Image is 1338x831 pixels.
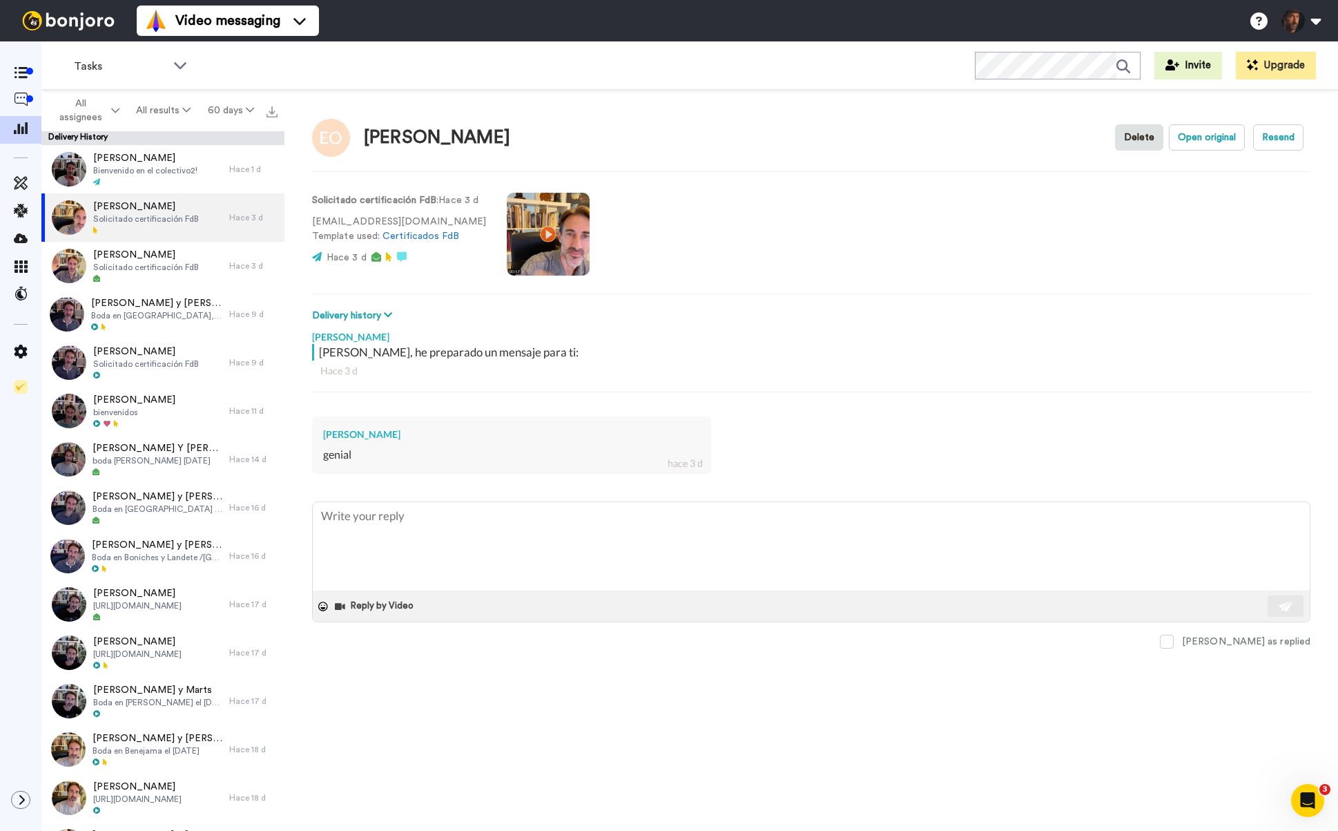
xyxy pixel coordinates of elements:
span: [PERSON_NAME] y [PERSON_NAME] [93,490,222,504]
span: [PERSON_NAME] [93,780,182,794]
span: [PERSON_NAME] [93,635,182,649]
div: Hace 1 d [229,164,278,175]
span: bienvenidos [93,407,175,418]
span: 3 [1319,784,1330,795]
img: 8342ded8-cd20-458d-9186-e8e681229dfd-thumb.jpg [51,490,86,525]
strong: Solicitado certificación FdB [312,195,436,205]
span: [URL][DOMAIN_NAME] [93,649,182,660]
div: Hace 3 d [320,364,1302,378]
span: Bienvenido en el colectivo2! [93,165,197,176]
a: [PERSON_NAME][URL][DOMAIN_NAME]Hace 17 d [41,629,284,677]
span: Boda en Boniches y Landete /[GEOGRAPHIC_DATA] el [DATE] [92,552,222,563]
span: Solicitado certificación FdB [93,262,199,273]
button: Invite [1154,52,1222,79]
a: [PERSON_NAME]bienvenidosHace 11 d [41,387,284,435]
img: send-white.svg [1279,601,1294,612]
span: [PERSON_NAME] y [PERSON_NAME] [91,296,222,310]
span: Tasks [74,58,166,75]
img: 541ca2d1-dd68-4cfe-98da-393752cb6ffb-thumb.jpg [50,297,84,332]
span: [PERSON_NAME] [93,200,199,213]
img: bj-logo-header-white.svg [17,11,120,30]
a: [PERSON_NAME][URL][DOMAIN_NAME]Hace 18 d [41,774,284,822]
span: [URL][DOMAIN_NAME] [93,600,182,611]
button: Open original [1169,124,1245,151]
span: All assignees [52,97,108,124]
img: 844d5a3f-92de-472f-b9a6-cbd6731b1ed2-thumb.jpg [52,587,86,622]
div: Hace 11 d [229,405,278,417]
a: [PERSON_NAME] y [PERSON_NAME]Boda en [GEOGRAPHIC_DATA] el [DATE]Hace 16 d [41,484,284,532]
button: All assignees [44,91,128,130]
div: Hace 9 d [229,309,278,320]
span: Boda en Benejama el [DATE] [93,745,222,756]
button: Reply by Video [333,596,418,617]
p: : Hace 3 d [312,193,486,208]
button: Upgrade [1236,52,1316,79]
span: Solicitado certificación FdB [93,359,199,370]
div: Hace 17 d [229,647,278,658]
a: [PERSON_NAME] y [PERSON_NAME]Boda en [GEOGRAPHIC_DATA], [GEOGRAPHIC_DATA][PERSON_NAME] el [DATE]H... [41,290,284,338]
img: 6b7aef44-a29a-41b7-90ee-dc02bd51a03b-thumb.jpg [50,539,85,573]
img: 4431124f-245a-4fd6-9f43-5eb0edda8828-thumb.jpg [52,249,86,283]
img: Image of Edward Olive [312,119,350,157]
button: 60 days [200,98,262,123]
div: Hace 14 d [229,454,278,465]
div: Delivery History [41,131,284,145]
span: [PERSON_NAME] y [PERSON_NAME] [92,538,222,552]
span: [PERSON_NAME] [93,151,197,165]
a: [PERSON_NAME] y MartsBoda en [PERSON_NAME] el [DATE]Hace 17 d [41,677,284,725]
div: Hace 18 d [229,744,278,755]
button: Resend [1253,124,1303,151]
div: Hace 17 d [229,599,278,610]
a: [PERSON_NAME] y [PERSON_NAME]Boda en Boniches y Landete /[GEOGRAPHIC_DATA] el [DATE]Hace 16 d [41,532,284,580]
div: Hace 16 d [229,502,278,513]
a: Certificados FdB [382,231,459,241]
a: [PERSON_NAME][URL][DOMAIN_NAME]Hace 17 d [41,580,284,629]
div: Hace 18 d [229,792,278,803]
img: e8848c19-d0c9-45d0-afd4-e4d449c5ca87-thumb.jpg [52,345,86,380]
a: [PERSON_NAME] Y [PERSON_NAME]boda [PERSON_NAME] [DATE]Hace 14 d [41,435,284,484]
span: [URL][DOMAIN_NAME] [93,794,182,805]
img: 73105ba6-246d-4a6c-8a73-c494ac32dbbd-thumb.jpg [51,442,86,477]
a: [PERSON_NAME] y [PERSON_NAME]Boda en Benejama el [DATE]Hace 18 d [41,725,284,774]
div: [PERSON_NAME] [323,428,700,441]
button: Export all results that match these filters now. [262,100,282,121]
span: [PERSON_NAME] y [PERSON_NAME] [93,732,222,745]
img: vm-color.svg [145,10,167,32]
span: boda [PERSON_NAME] [DATE] [93,455,222,466]
button: All results [128,98,199,123]
img: Checklist.svg [14,380,28,394]
div: Hace 3 d [229,260,278,271]
span: Boda en [PERSON_NAME] el [DATE] [93,697,222,708]
div: [PERSON_NAME] [312,323,1310,344]
button: Delete [1115,124,1163,151]
span: [PERSON_NAME] y Marts [93,683,222,697]
img: 112d84f0-47be-4dbd-9d66-7a6b0455c529-thumb.jpg [51,732,86,767]
img: export.svg [266,106,278,117]
img: 634a6568-9ea4-4647-9d25-9272ea441ac7-thumb.jpg [52,684,86,718]
div: hace 3 d [668,457,703,470]
div: Hace 3 d [229,212,278,223]
a: [PERSON_NAME]Solicitado certificación FdBHace 3 d [41,193,284,242]
div: [PERSON_NAME] [364,128,510,148]
div: genial [323,447,700,463]
img: 8cfd27fc-20aa-4c6e-b48b-d3b5c96c05fa-thumb.jpg [52,394,86,428]
img: 4d89b921-f9a3-426b-934f-ff181d68cbf6-thumb.jpg [52,152,86,187]
a: [PERSON_NAME]Solicitado certificación FdBHace 3 d [41,242,284,290]
span: [PERSON_NAME] [93,586,182,600]
span: [PERSON_NAME] Y [PERSON_NAME] [93,441,222,455]
div: [PERSON_NAME] as replied [1182,635,1310,649]
span: Boda en [GEOGRAPHIC_DATA], [GEOGRAPHIC_DATA][PERSON_NAME] el [DATE] [91,310,222,321]
a: [PERSON_NAME]Solicitado certificación FdBHace 9 d [41,338,284,387]
img: dfd3a4b3-449d-4e2e-b87e-fd977f65854a-thumb.jpg [52,636,86,670]
img: a54f1122-b094-4e6e-8980-32420f257701-thumb.jpg [52,781,86,815]
span: Video messaging [175,11,280,30]
p: [EMAIL_ADDRESS][DOMAIN_NAME] Template used: [312,215,486,244]
iframe: Intercom live chat [1291,784,1324,817]
div: Hace 9 d [229,357,278,368]
span: [PERSON_NAME] [93,393,175,407]
a: [PERSON_NAME]Bienvenido en el colectivo2!Hace 1 d [41,145,284,193]
div: Hace 16 d [229,551,278,562]
span: Boda en [GEOGRAPHIC_DATA] el [DATE] [93,504,222,515]
div: Hace 17 d [229,696,278,707]
button: Delivery history [312,308,396,323]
